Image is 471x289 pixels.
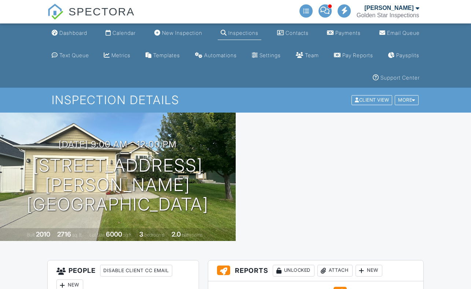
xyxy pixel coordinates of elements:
a: Dashboard [49,26,90,40]
span: Lot Size [89,232,105,238]
span: bedrooms [144,232,165,238]
div: Support Center [380,74,420,81]
a: Payments [324,26,364,40]
img: The Best Home Inspection Software - Spectora [47,4,63,20]
a: Calendar [103,26,139,40]
div: Metrics [111,52,130,58]
h1: [STREET_ADDRESS][PERSON_NAME] [GEOGRAPHIC_DATA] [12,156,224,214]
a: Inspections [218,26,261,40]
div: Attach [317,265,353,277]
div: Templates [153,52,180,58]
a: Email Queue [376,26,423,40]
a: Pay Reports [331,49,376,62]
a: SPECTORA [47,11,135,25]
div: Automations [204,52,237,58]
div: Calendar [113,30,136,36]
a: Automations (Advanced) [192,49,240,62]
div: 6000 [106,230,122,238]
a: Metrics [101,49,133,62]
span: bathrooms [182,232,203,238]
a: Settings [249,49,284,62]
span: sq.ft. [123,232,132,238]
div: Dashboard [59,30,87,36]
div: Email Queue [387,30,420,36]
h3: Reports [208,260,424,281]
span: sq. ft. [72,232,82,238]
span: SPECTORA [69,4,135,19]
div: Disable Client CC Email [100,265,172,277]
a: New Inspection [151,26,205,40]
h1: Inspection Details [52,94,419,106]
h3: [DATE] 9:00 am - 12:00 pm [59,139,177,149]
a: Contacts [274,26,312,40]
a: Text Queue [49,49,92,62]
div: 3 [139,230,143,238]
div: Unlocked [273,265,314,277]
div: Paysplits [396,52,419,58]
div: Inspections [228,30,258,36]
div: New Inspection [162,30,202,36]
div: Settings [260,52,281,58]
a: Client View [351,97,394,102]
a: Team [293,49,322,62]
div: Contacts [286,30,309,36]
div: Golden Star Inspections [357,12,419,19]
div: Pay Reports [342,52,373,58]
div: Client View [352,95,392,105]
a: Templates [143,49,183,62]
div: New [356,265,382,277]
div: Text Queue [59,52,89,58]
div: 2010 [36,230,50,238]
span: Built [27,232,35,238]
div: 2716 [57,230,71,238]
div: Payments [335,30,361,36]
a: Paysplits [385,49,422,62]
div: More [395,95,419,105]
a: Support Center [370,71,423,85]
div: 2.0 [172,230,181,238]
div: [PERSON_NAME] [364,4,413,12]
div: Team [305,52,319,58]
